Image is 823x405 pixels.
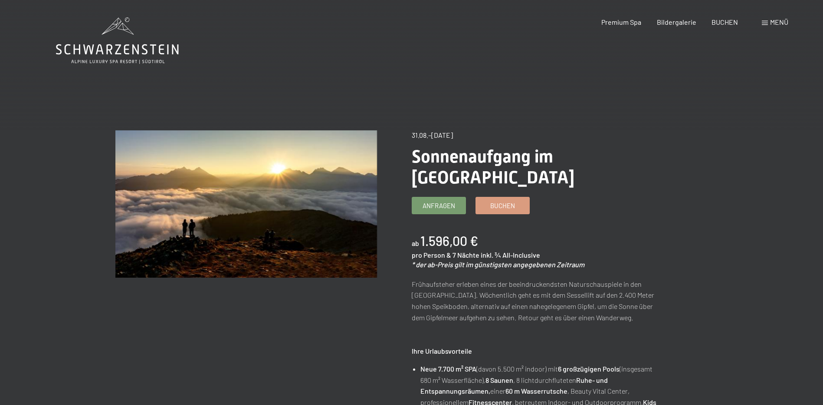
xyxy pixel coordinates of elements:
img: Sonnenaufgang im Ahrntal [115,130,377,278]
span: Sonnenaufgang im [GEOGRAPHIC_DATA] [412,146,574,188]
span: inkl. ¾ All-Inclusive [481,251,540,259]
a: Buchen [476,197,529,214]
strong: 60 m Wasserrutsche [505,387,567,395]
span: Buchen [490,201,515,210]
p: Frühaufsteher erleben eines der beeindruckendsten Naturschauspiele in den [GEOGRAPHIC_DATA]. Wöch... [412,279,673,323]
strong: 6 großzügigen Pools [558,365,620,373]
span: pro Person & [412,251,451,259]
a: Anfragen [412,197,466,214]
span: 31.08.–[DATE] [412,131,453,139]
span: 7 Nächte [452,251,479,259]
em: * der ab-Preis gilt im günstigsten angegebenen Zeitraum [412,260,584,269]
strong: 8 Saunen [485,376,513,384]
strong: Ihre Urlaubsvorteile [412,347,472,355]
span: ab [412,239,419,247]
a: Premium Spa [601,18,641,26]
strong: Neue 7.700 m² SPA [420,365,476,373]
span: Anfragen [423,201,455,210]
b: 1.596,00 € [420,233,478,249]
a: BUCHEN [712,18,738,26]
a: Bildergalerie [657,18,696,26]
span: Menü [770,18,788,26]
